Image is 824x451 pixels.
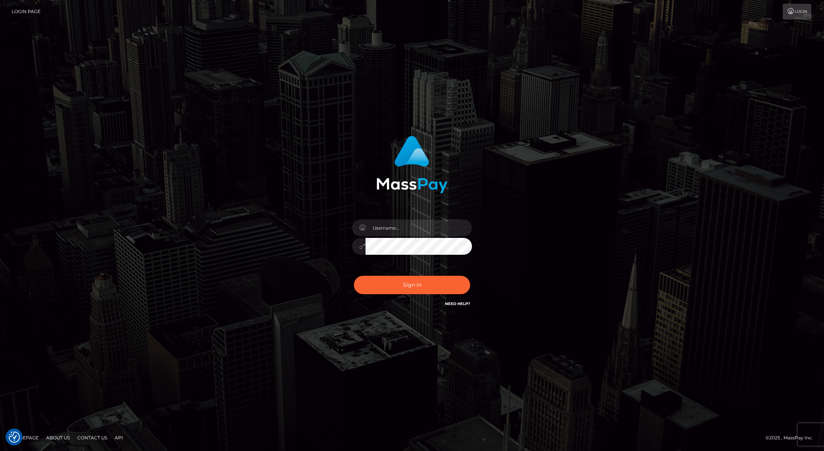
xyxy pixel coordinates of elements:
[376,136,448,193] img: MassPay Login
[9,431,20,443] img: Revisit consent button
[766,434,818,442] div: © 2025 , MassPay Inc.
[8,432,42,443] a: Homepage
[354,276,470,294] button: Sign in
[783,4,811,20] a: Login
[366,219,472,236] input: Username...
[12,4,40,20] a: Login Page
[445,301,470,306] a: Need Help?
[9,431,20,443] button: Consent Preferences
[43,432,73,443] a: About Us
[112,432,126,443] a: API
[74,432,110,443] a: Contact Us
